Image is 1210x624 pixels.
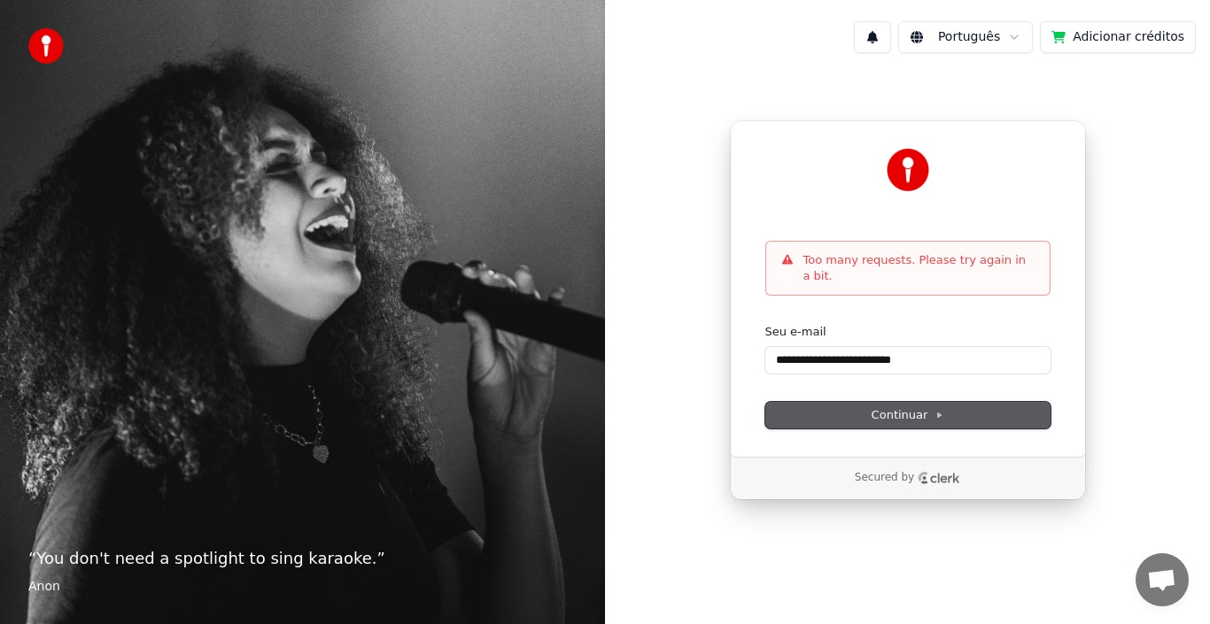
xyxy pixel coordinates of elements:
[803,252,1035,284] p: Too many requests. Please try again in a bit.
[765,402,1051,428] button: Continuar
[872,407,944,423] span: Continuar
[28,546,577,571] p: “ You don't need a spotlight to sing karaoke. ”
[1136,553,1189,606] div: Bate-papo aberto
[918,472,960,484] a: Clerk logo
[887,149,929,191] img: Youka
[855,471,914,485] p: Secured by
[765,324,826,340] label: Seu e-mail
[1040,21,1196,53] button: Adicionar créditos
[28,578,577,596] footer: Anon
[28,28,64,64] img: youka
